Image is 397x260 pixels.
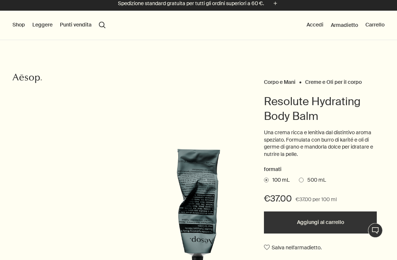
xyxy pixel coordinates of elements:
h1: Resolute Hydrating Body Balm [264,95,377,124]
a: Aesop [11,71,44,88]
nav: primary [12,11,105,40]
button: Punti vendita [60,22,92,29]
a: Armadietto [331,22,358,29]
a: Creme e Oli per il corpo [305,79,362,82]
button: Apri ricerca [99,22,105,29]
button: Salva nell'armadietto. [264,241,322,254]
span: €37.00 [264,193,292,205]
a: Corpo e Mani [264,79,296,82]
button: Carrello [365,22,385,29]
button: Leggere [32,22,53,29]
h2: formati [264,165,377,174]
span: 500 mL [304,177,326,184]
p: Una crema ricca e lenitiva dal distintivo aroma speziato. Formulata con burro di karité e oli di ... [264,129,377,158]
span: 100 mL [269,177,290,184]
svg: Aesop [12,73,42,84]
button: Shop [12,22,25,29]
span: €37.00 per 100 ml [296,196,337,204]
button: Accedi [307,22,323,29]
nav: supplementary [307,11,385,40]
button: Aggiungi al carrello - €37.00 [264,212,377,234]
button: Live Assistance [368,223,383,238]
